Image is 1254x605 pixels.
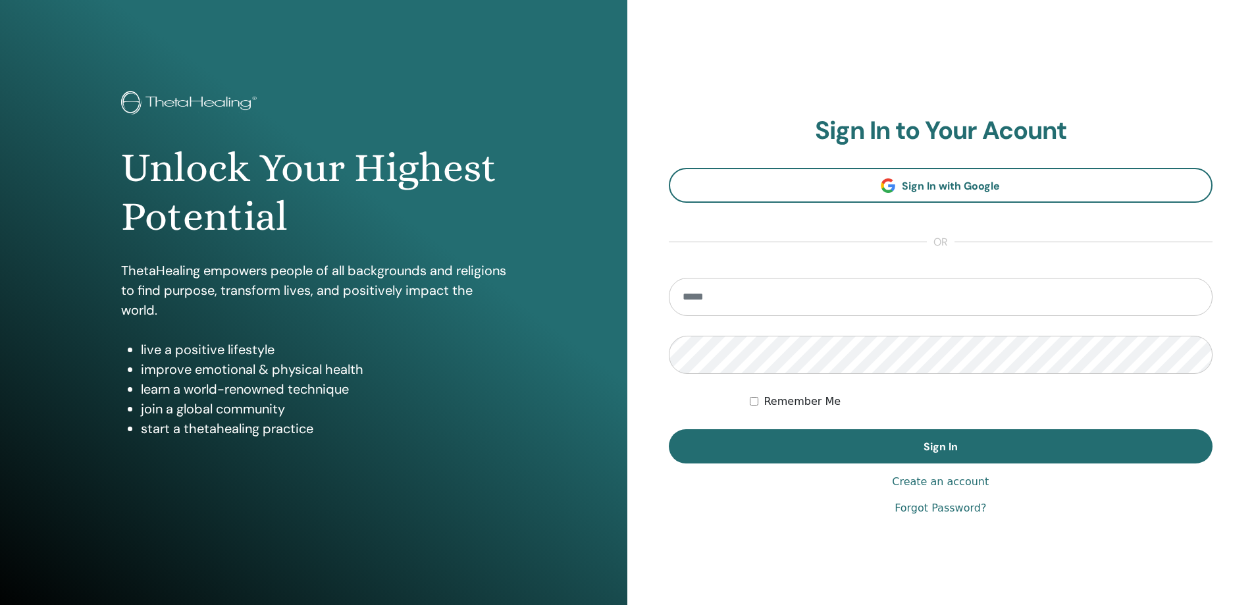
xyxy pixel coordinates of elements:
li: start a thetahealing practice [141,419,506,438]
p: ThetaHealing empowers people of all backgrounds and religions to find purpose, transform lives, a... [121,261,506,320]
h1: Unlock Your Highest Potential [121,144,506,242]
li: improve emotional & physical health [141,359,506,379]
li: live a positive lifestyle [141,340,506,359]
span: Sign In with Google [902,179,1000,193]
button: Sign In [669,429,1213,463]
a: Forgot Password? [895,500,986,516]
li: learn a world-renowned technique [141,379,506,399]
a: Create an account [892,474,989,490]
span: Sign In [924,440,958,454]
a: Sign In with Google [669,168,1213,203]
div: Keep me authenticated indefinitely or until I manually logout [750,394,1213,409]
h2: Sign In to Your Acount [669,116,1213,146]
span: or [927,234,954,250]
li: join a global community [141,399,506,419]
label: Remember Me [764,394,841,409]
